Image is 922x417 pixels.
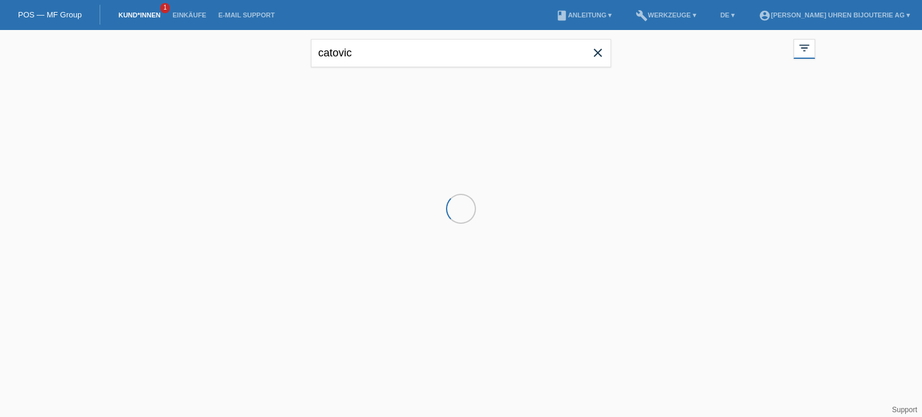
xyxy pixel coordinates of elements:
[591,46,605,60] i: close
[18,10,82,19] a: POS — MF Group
[160,3,170,13] span: 1
[212,11,281,19] a: E-Mail Support
[636,10,648,22] i: build
[892,406,917,414] a: Support
[311,39,611,67] input: Suche...
[714,11,741,19] a: DE ▾
[166,11,212,19] a: Einkäufe
[550,11,618,19] a: bookAnleitung ▾
[753,11,916,19] a: account_circle[PERSON_NAME] Uhren Bijouterie AG ▾
[112,11,166,19] a: Kund*innen
[630,11,702,19] a: buildWerkzeuge ▾
[759,10,771,22] i: account_circle
[798,41,811,55] i: filter_list
[556,10,568,22] i: book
